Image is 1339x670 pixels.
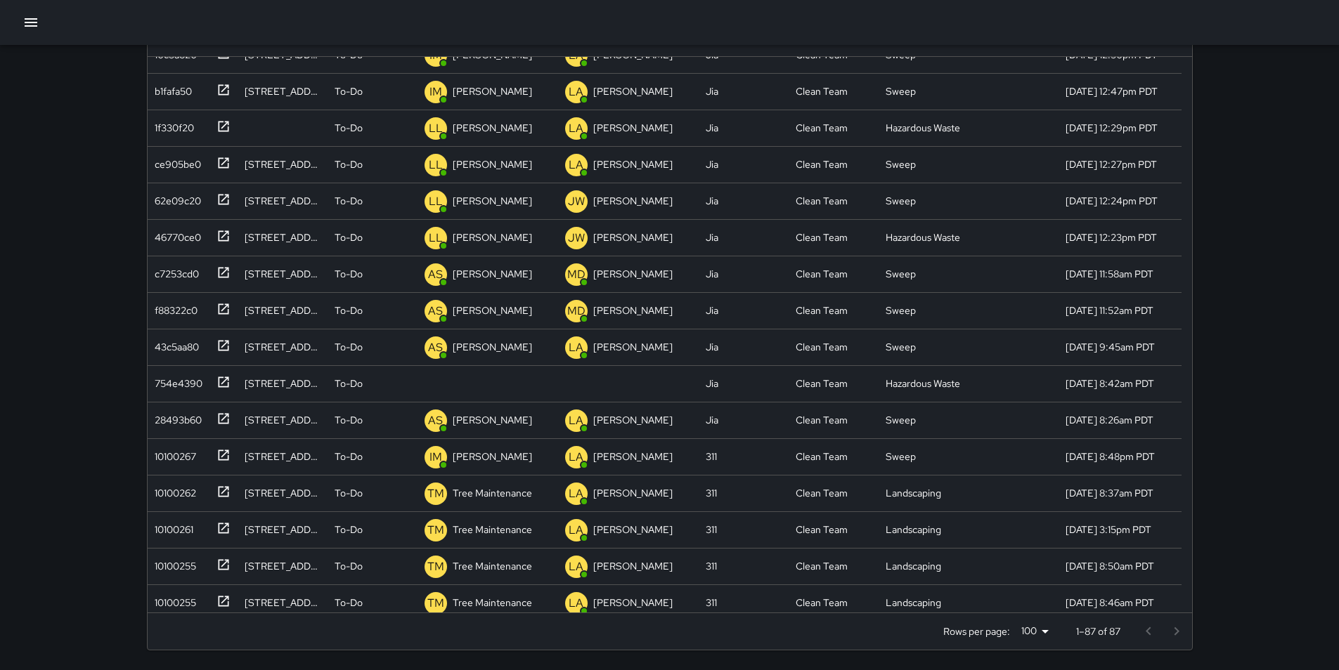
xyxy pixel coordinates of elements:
[245,157,321,171] div: 1150 Market Street
[1066,303,1153,317] div: 9/26/2025, 11:52am PDT
[569,558,583,575] p: LA
[796,194,848,208] div: Clean Team
[886,413,916,427] div: Sweep
[453,340,532,354] p: [PERSON_NAME]
[796,449,848,464] div: Clean Team
[335,596,363,610] p: To-Do
[593,84,673,98] p: [PERSON_NAME]
[886,303,916,317] div: Sweep
[245,559,321,573] div: 38 Rose Street
[335,121,363,135] p: To-Do
[593,340,673,354] p: [PERSON_NAME]
[569,485,583,502] p: LA
[335,157,363,171] p: To-Do
[569,522,583,539] p: LA
[796,267,848,281] div: Clean Team
[427,558,444,575] p: TM
[335,559,363,573] p: To-Do
[245,449,321,464] div: 552 Golden Gate Avenue
[149,517,193,537] div: 10100261
[569,339,583,356] p: LA
[568,230,585,247] p: JW
[429,84,442,100] p: IM
[886,449,916,464] div: Sweep
[569,412,583,429] p: LA
[886,559,941,573] div: Landscaping
[429,157,443,173] p: LL
[335,340,363,354] p: To-Do
[593,449,673,464] p: [PERSON_NAME]
[335,486,363,500] p: To-Do
[593,523,673,537] p: [PERSON_NAME]
[706,596,717,610] div: 311
[335,303,363,317] p: To-Do
[568,193,585,210] p: JW
[453,157,532,171] p: [PERSON_NAME]
[149,480,196,500] div: 10100262
[1066,523,1151,537] div: 9/15/2025, 3:15pm PDT
[886,121,960,135] div: Hazardous Waste
[453,559,532,573] p: Tree Maintenance
[149,371,202,390] div: 754e4390
[149,115,194,135] div: 1f330f20
[1066,376,1154,390] div: 9/26/2025, 8:42am PDT
[943,624,1010,638] p: Rows per page:
[1066,449,1155,464] div: 9/25/2025, 8:48pm PDT
[886,84,916,98] div: Sweep
[453,596,532,610] p: Tree Maintenance
[335,413,363,427] p: To-Do
[567,303,586,320] p: MD
[149,152,201,171] div: ce905be0
[1066,559,1154,573] div: 9/5/2025, 8:50am PDT
[453,84,532,98] p: [PERSON_NAME]
[453,523,532,537] p: Tree Maintenance
[593,413,673,427] p: [PERSON_NAME]
[428,303,443,320] p: AS
[796,303,848,317] div: Clean Team
[1016,621,1054,641] div: 100
[245,523,321,537] div: 98 Franklin Street
[335,376,363,390] p: To-Do
[335,523,363,537] p: To-Do
[796,157,848,171] div: Clean Team
[1066,267,1153,281] div: 9/26/2025, 11:58am PDT
[569,595,583,612] p: LA
[796,559,848,573] div: Clean Team
[593,303,673,317] p: [PERSON_NAME]
[149,188,201,208] div: 62e09c20
[335,449,363,464] p: To-Do
[453,121,532,135] p: [PERSON_NAME]
[453,486,532,500] p: Tree Maintenance
[245,303,321,317] div: 1600 Market Street
[149,590,196,610] div: 10100255
[1066,121,1158,135] div: 9/26/2025, 12:29pm PDT
[1066,230,1157,244] div: 9/26/2025, 12:23pm PDT
[245,596,321,610] div: 1670 Market Street
[886,340,916,354] div: Sweep
[427,485,444,502] p: TM
[593,157,673,171] p: [PERSON_NAME]
[453,303,532,317] p: [PERSON_NAME]
[149,298,198,317] div: f88322c0
[569,449,583,466] p: LA
[593,486,673,500] p: [PERSON_NAME]
[886,194,916,208] div: Sweep
[429,120,443,137] p: LL
[706,340,718,354] div: Jia
[796,121,848,135] div: Clean Team
[428,339,443,356] p: AS
[706,230,718,244] div: Jia
[427,595,444,612] p: TM
[796,523,848,537] div: Clean Team
[428,412,443,429] p: AS
[886,267,916,281] div: Sweep
[245,267,321,281] div: 1600 Market Street
[886,523,941,537] div: Landscaping
[149,407,202,427] div: 28493b60
[886,157,916,171] div: Sweep
[245,194,321,208] div: 1193 Market Street
[886,596,941,610] div: Landscaping
[886,376,960,390] div: Hazardous Waste
[335,230,363,244] p: To-Do
[1076,624,1120,638] p: 1–87 of 87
